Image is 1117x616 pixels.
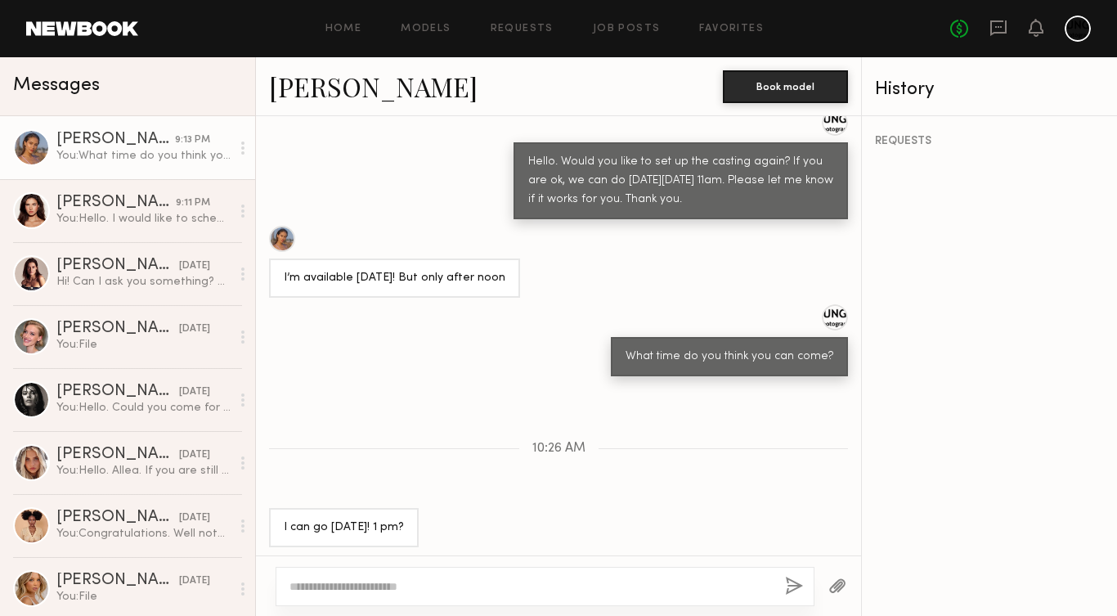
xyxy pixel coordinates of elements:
div: You: File [56,589,231,605]
div: [PERSON_NAME] [56,447,179,463]
div: History [875,80,1104,99]
a: Book model [723,79,848,92]
div: You: Congratulations. Well noted about your rate. [56,526,231,542]
div: Hello. Would you like to set up the casting again? If you are ok, we can do [DATE][DATE] 11am. Pl... [528,153,833,209]
div: [PERSON_NAME] [56,510,179,526]
div: [PERSON_NAME] [56,573,179,589]
span: Messages [13,76,100,95]
a: Favorites [699,24,764,34]
div: [DATE] [179,510,210,526]
a: Home [325,24,362,34]
div: You: Hello. Allea. If you are still modeling in [GEOGRAPHIC_DATA], please let me know. Thank you. [56,463,231,479]
a: Models [401,24,451,34]
div: Hi! Can I ask you something? Do I need comp cards with me? [56,274,231,290]
div: [PERSON_NAME] [56,195,176,211]
div: [DATE] [179,384,210,400]
a: [PERSON_NAME] [269,69,478,104]
div: [DATE] [179,259,210,274]
a: Requests [491,24,554,34]
button: Book model [723,70,848,103]
div: [DATE] [179,447,210,463]
div: REQUESTS [875,136,1104,147]
div: [PERSON_NAME] [56,132,175,148]
div: What time do you think you can come? [626,348,833,366]
div: [PERSON_NAME] [56,384,179,400]
div: I can go [DATE]! 1 pm? [284,519,404,537]
div: I’m available [DATE]! But only after noon [284,269,505,288]
div: You: File [56,337,231,353]
div: [DATE] [179,573,210,589]
div: [PERSON_NAME] [56,258,179,274]
div: [PERSON_NAME] [56,321,179,337]
div: You: Hello. Could you come for casting [DATE] afternoon around 2pm or [DATE] 11am? Please let me ... [56,400,231,416]
div: You: Hello. I would like to schedule the casting session, and would like to propose [DATE] 12:00 ... [56,211,231,227]
div: 9:11 PM [176,196,210,211]
span: 10:26 AM [532,442,585,456]
div: 9:13 PM [175,133,210,148]
a: Job Posts [593,24,661,34]
div: You: What time do you think you can come? [56,148,231,164]
div: [DATE] [179,321,210,337]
